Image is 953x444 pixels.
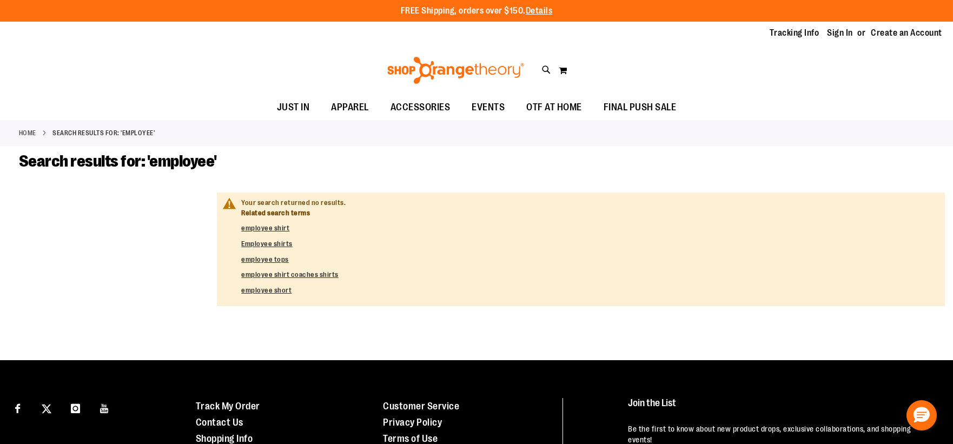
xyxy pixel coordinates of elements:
[42,404,51,414] img: Twitter
[515,95,593,120] a: OTF AT HOME
[241,198,937,295] div: Your search returned no results.
[241,240,293,248] a: Employee shirts
[196,433,253,444] a: Shopping Info
[241,286,292,294] a: employee short
[828,27,853,39] a: Sign In
[37,398,56,417] a: Visit our X page
[277,95,310,120] span: JUST IN
[770,27,819,39] a: Tracking Info
[196,417,243,428] a: Contact Us
[472,95,505,120] span: EVENTS
[383,417,442,428] a: Privacy Policy
[241,255,289,263] a: employee tops
[241,208,937,218] dt: Related search terms
[401,5,553,17] p: FREE Shipping, orders over $150.
[386,57,526,84] img: Shop Orangetheory
[391,95,451,120] span: ACCESSORIES
[8,398,27,417] a: Visit our Facebook page
[320,95,380,120] a: APPAREL
[593,95,687,120] a: FINAL PUSH SALE
[628,398,929,418] h4: Join the List
[266,95,321,120] a: JUST IN
[19,128,36,138] a: Home
[66,398,85,417] a: Visit our Instagram page
[871,27,943,39] a: Create an Account
[331,95,369,120] span: APPAREL
[906,400,937,430] button: Hello, have a question? Let’s chat.
[241,270,339,279] a: employee shirt coaches shirts
[53,128,155,138] strong: Search results for: 'employee'
[604,95,677,120] span: FINAL PUSH SALE
[196,401,260,412] a: Track My Order
[383,401,459,412] a: Customer Service
[19,152,217,170] span: Search results for: 'employee'
[526,6,553,16] a: Details
[380,95,461,120] a: ACCESSORIES
[383,433,438,444] a: Terms of Use
[241,224,289,232] a: employee shirt
[526,95,582,120] span: OTF AT HOME
[95,398,114,417] a: Visit our Youtube page
[461,95,515,120] a: EVENTS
